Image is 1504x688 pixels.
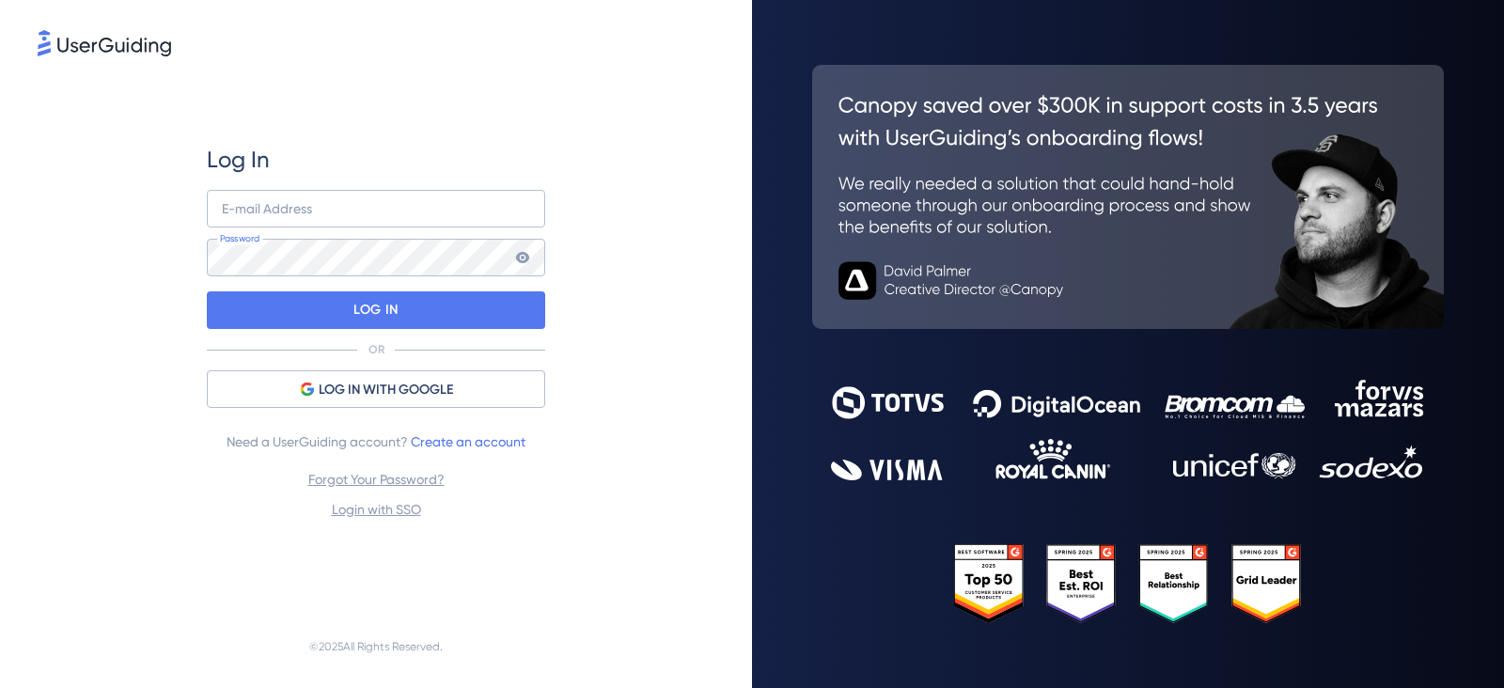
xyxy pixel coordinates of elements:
[207,190,545,227] input: example@company.com
[353,295,398,325] p: LOG IN
[332,502,421,517] a: Login with SSO
[319,379,453,401] span: LOG IN WITH GOOGLE
[227,430,525,453] span: Need a UserGuiding account?
[207,145,270,175] span: Log In
[38,30,171,56] img: 8faab4ba6bc7696a72372aa768b0286c.svg
[831,380,1425,481] img: 9302ce2ac39453076f5bc0f2f2ca889b.svg
[812,65,1444,329] img: 26c0aa7c25a843aed4baddd2b5e0fa68.svg
[411,434,525,449] a: Create an account
[368,342,384,357] p: OR
[308,472,445,487] a: Forgot Your Password?
[954,544,1302,623] img: 25303e33045975176eb484905ab012ff.svg
[309,635,443,658] span: © 2025 All Rights Reserved.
